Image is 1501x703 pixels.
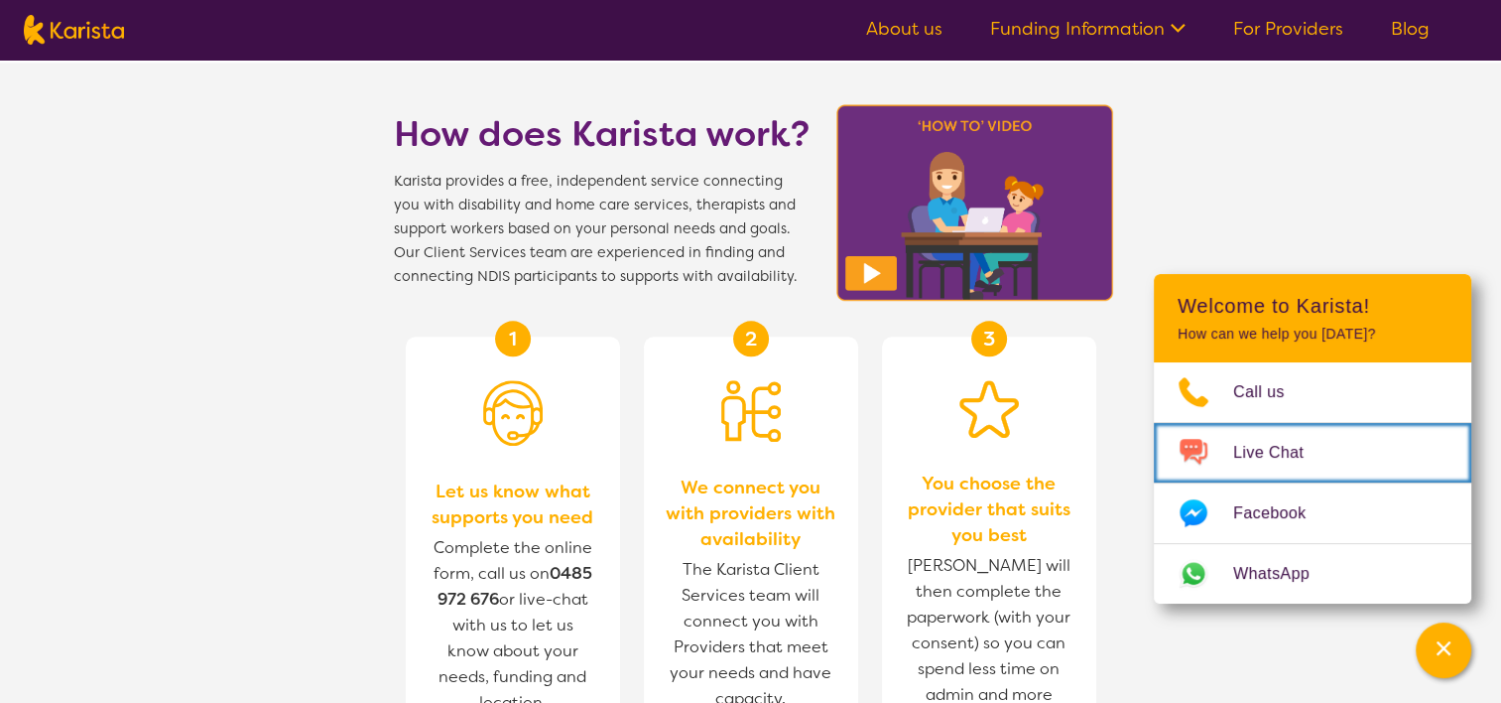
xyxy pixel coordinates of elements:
[1233,17,1343,41] a: For Providers
[1416,623,1471,678] button: Channel Menu
[664,475,838,552] span: We connect you with providers with availability
[721,380,781,442] img: Person being matched to services icon
[426,479,600,530] span: Let us know what supports you need
[1178,326,1447,343] p: How can we help you [DATE]?
[990,17,1186,41] a: Funding Information
[971,321,1007,356] div: 3
[24,15,124,45] img: Karista logo
[1154,274,1471,604] div: Channel Menu
[1233,438,1327,468] span: Live Chat
[902,471,1076,548] span: You choose the provider that suits you best
[1233,559,1333,589] span: WhatsApp
[483,380,543,446] img: Person with headset icon
[1233,377,1309,407] span: Call us
[1178,294,1447,318] h2: Welcome to Karista!
[830,98,1120,307] img: Karista video
[1154,362,1471,604] ul: Choose channel
[733,321,769,356] div: 2
[394,110,811,158] h1: How does Karista work?
[1154,544,1471,604] a: Web link opens in a new tab.
[959,380,1019,438] img: Star icon
[1391,17,1430,41] a: Blog
[1233,498,1329,528] span: Facebook
[495,321,531,356] div: 1
[866,17,942,41] a: About us
[394,170,811,289] span: Karista provides a free, independent service connecting you with disability and home care service...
